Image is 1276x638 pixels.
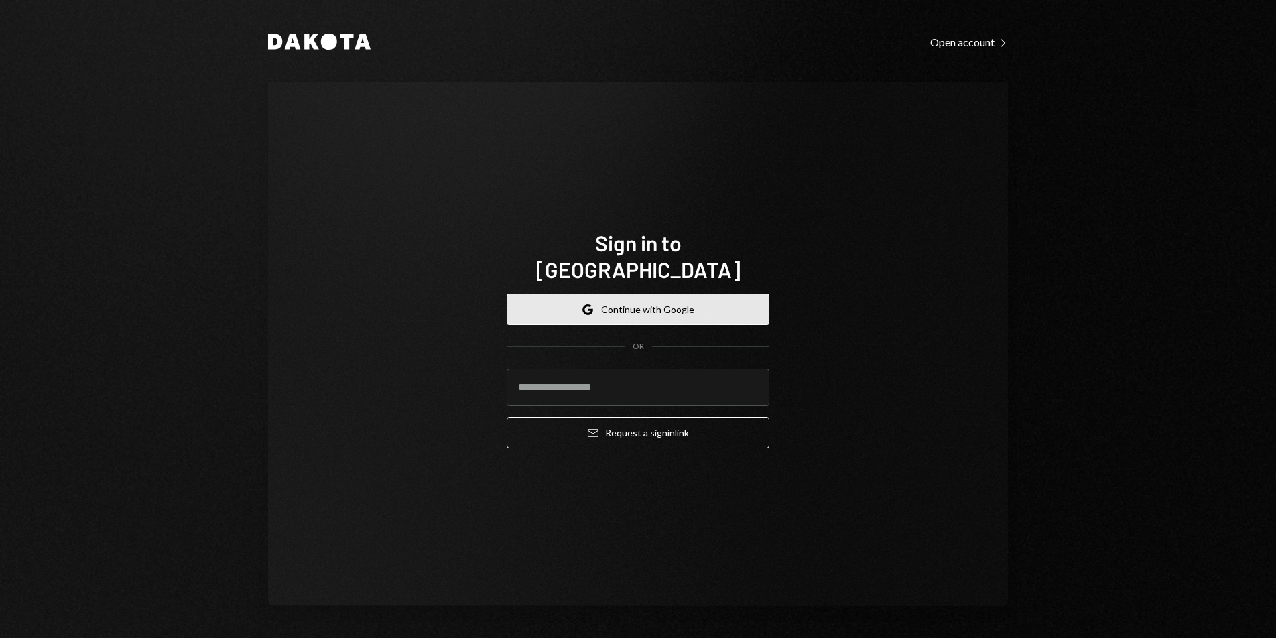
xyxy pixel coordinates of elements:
button: Continue with Google [507,294,769,325]
a: Open account [930,34,1008,49]
button: Request a signinlink [507,417,769,448]
div: Open account [930,36,1008,49]
div: OR [633,341,644,353]
h1: Sign in to [GEOGRAPHIC_DATA] [507,229,769,283]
